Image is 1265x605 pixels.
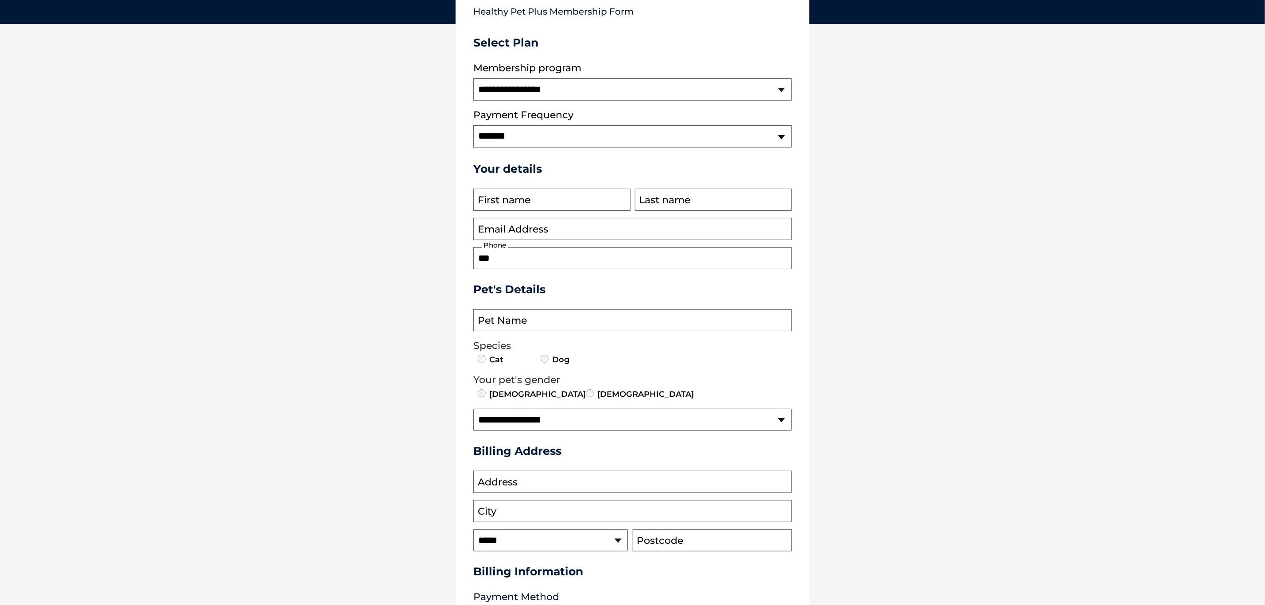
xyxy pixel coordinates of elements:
h3: Your details [473,162,792,175]
legend: Your pet's gender [473,374,792,386]
label: Email Address [478,224,548,235]
h3: Select Plan [473,36,792,49]
h3: Pet's Details [470,283,795,296]
label: Cat [488,354,503,365]
h3: Billing Address [473,444,792,458]
label: First name [478,194,530,206]
label: [DEMOGRAPHIC_DATA] [596,388,694,400]
label: [DEMOGRAPHIC_DATA] [488,388,586,400]
label: Postcode [637,535,684,547]
label: Address [478,477,518,488]
label: Membership program [473,62,792,74]
legend: Species [473,340,792,352]
label: Last name [639,194,691,206]
label: Dog [551,354,569,365]
label: Payment Frequency [473,109,573,121]
label: City [478,506,496,517]
label: Phone [482,241,508,249]
h3: Billing Information [473,565,792,578]
h3: Payment Method [473,591,792,603]
p: Healthy Pet Plus Membership Form [473,2,792,17]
